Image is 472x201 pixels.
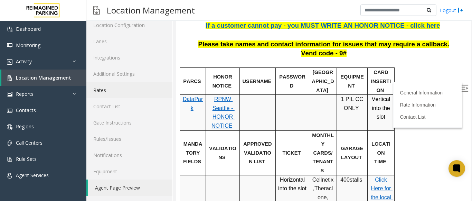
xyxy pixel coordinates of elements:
[138,170,157,185] span: Theraclone
[86,33,172,49] a: Lanes
[86,115,172,131] a: Gate Instructions
[7,43,12,48] img: 'icon'
[16,42,40,48] span: Monitoring
[36,59,57,73] span: HONOR NOTICE
[224,75,266,80] a: General Information
[136,117,158,158] span: MONTHLY CARDS/TENANTS
[7,157,12,162] img: 'icon'
[458,7,463,14] img: logout
[93,2,100,19] img: pageIcon
[103,2,198,19] h3: Location Management
[7,75,12,81] img: 'icon'
[7,27,12,32] img: 'icon'
[164,59,188,73] span: EQUIPMENT
[195,162,217,194] a: Click Here for the local time
[7,63,25,69] span: PARCS
[29,7,264,14] span: If a customer cannot pay - you MUST WRITE AN HONOR NOTICE - click here
[16,172,49,179] span: Agent Services
[7,108,12,113] img: 'icon'
[106,135,125,140] span: TICKET
[16,74,71,81] span: Location Management
[173,162,186,167] span: stalls
[136,162,157,167] span: Cellnetix
[66,63,95,69] span: USERNAME
[224,87,259,92] a: Rate Information
[86,163,172,180] a: Equipment
[7,92,12,97] img: 'icon'
[7,126,26,149] span: MANDATORY FIELDS
[67,126,97,149] span: APPROVED VALIDATION LIST
[16,26,41,32] span: Dashboard
[33,130,60,145] span: VALIDATIONS
[195,54,215,77] span: CARD INSERTION
[35,81,58,113] a: RPNW Seattle - HONOR NOTICE
[7,81,27,96] a: DataPark
[86,49,172,66] a: Integrations
[86,98,172,115] a: Contact List
[16,123,34,130] span: Regions
[88,180,172,196] a: Agent Page Preview
[16,91,34,97] span: Reports
[7,140,12,146] img: 'icon'
[1,70,86,86] a: Location Management
[86,82,172,98] a: Rates
[135,54,158,77] span: [GEOGRAPHIC_DATA]
[86,17,172,33] a: Location Configuration
[165,130,188,145] span: GARAGE LAYOUT
[224,99,249,104] a: Contact List
[7,124,12,130] img: 'icon'
[86,66,172,82] a: Additional Settings
[29,8,264,13] a: If a customer cannot pay - you MUST WRITE AN HONOR NOTICE - click here
[16,58,32,65] span: Activity
[102,162,130,176] span: Horizontal into the slot
[196,81,216,104] span: Vertical into the slot
[7,59,12,65] img: 'icon'
[137,170,138,176] span: ,
[86,131,172,147] a: Rules/Issues
[164,162,173,167] span: 400
[195,126,214,149] span: LOCATION TIME
[440,7,463,14] a: Logout
[285,70,292,76] img: Open/Close Sidebar Menu
[16,139,43,146] span: Call Centers
[86,147,172,163] a: Notifications
[103,59,129,73] span: PASSWORD
[165,81,189,96] span: 1 PIL CC ONLY
[16,156,37,162] span: Rule Sets
[7,173,12,179] img: 'icon'
[16,107,36,113] span: Contacts
[22,25,273,33] span: Please take names and contact information for issues that may require a callback.
[125,34,170,42] span: Vend code - 9#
